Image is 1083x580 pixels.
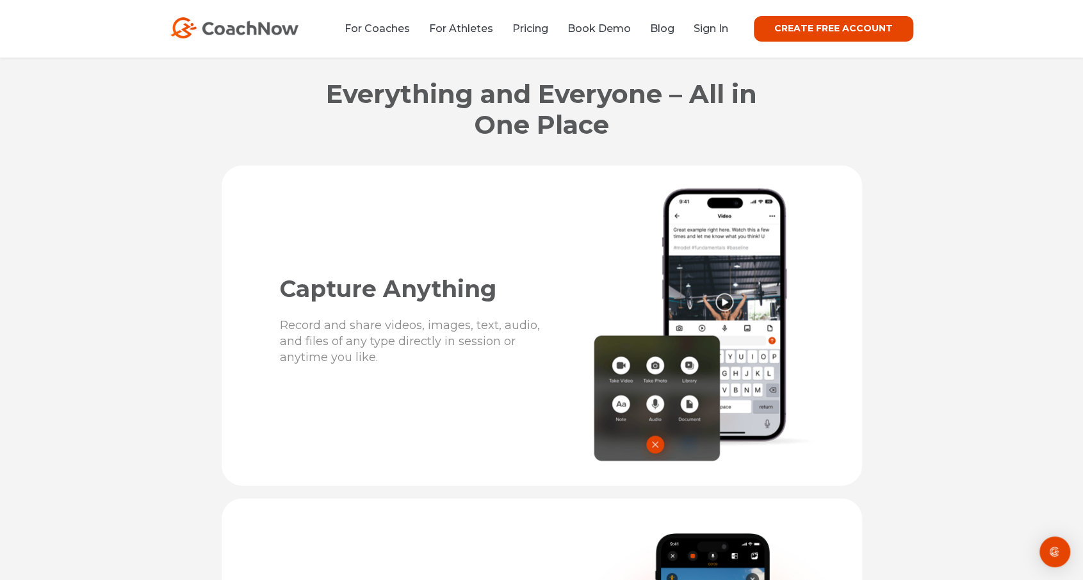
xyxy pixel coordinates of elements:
a: Book Demo [567,22,631,35]
span: Everything and Everyone – All in One Place [326,78,757,140]
a: For Coaches [345,22,410,35]
p: Record and share videos, images, text, audio, and files of any type directly in session or anytim... [280,318,542,379]
div: Open Intercom Messenger [1039,536,1070,567]
a: CREATE FREE ACCOUNT [754,16,913,42]
img: Capture Weightlifting [589,178,846,465]
a: Blog [650,22,674,35]
a: Sign In [694,22,728,35]
a: For Athletes [429,22,493,35]
span: Capture Anything [280,275,496,303]
a: Pricing [512,22,548,35]
img: CoachNow Logo [170,17,298,38]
